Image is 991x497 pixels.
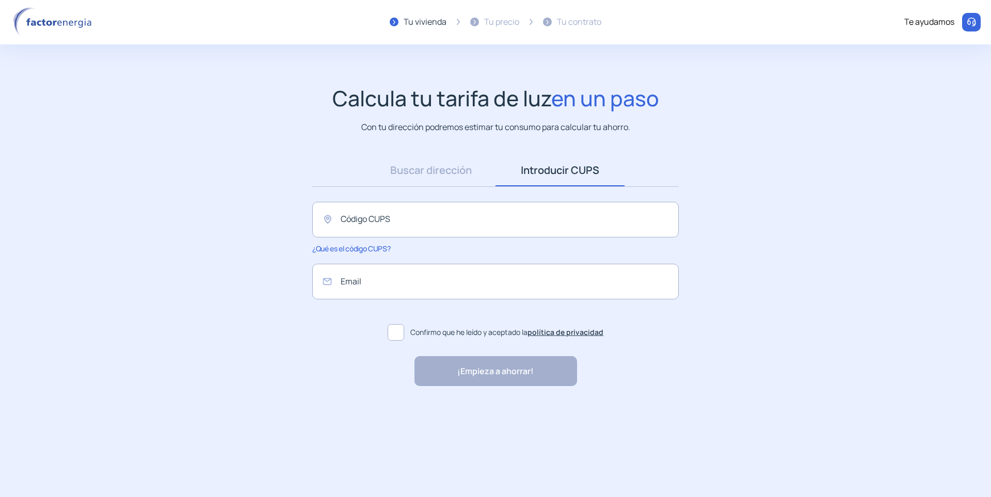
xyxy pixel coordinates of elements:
p: Con tu dirección podremos estimar tu consumo para calcular tu ahorro. [361,121,630,134]
img: logo factor [10,7,98,37]
span: Confirmo que he leído y aceptado la [410,327,603,338]
span: ¿Qué es el código CUPS? [312,244,390,253]
a: Buscar dirección [366,154,495,186]
a: política de privacidad [528,327,603,337]
span: en un paso [551,84,659,113]
div: Tu contrato [557,15,601,29]
div: Tu precio [484,15,519,29]
a: Introducir CUPS [495,154,625,186]
div: Tu vivienda [404,15,446,29]
h1: Calcula tu tarifa de luz [332,86,659,111]
img: llamar [966,17,977,27]
div: Te ayudamos [904,15,954,29]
